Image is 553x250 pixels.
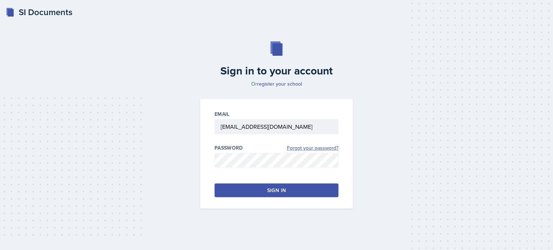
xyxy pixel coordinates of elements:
[196,64,357,77] h2: Sign in to your account
[196,80,357,87] p: Or
[215,183,338,197] button: Sign in
[215,110,230,118] label: Email
[215,144,243,151] label: Password
[287,144,338,152] a: Forgot your password?
[215,119,338,134] input: Email
[257,80,302,87] a: register your school
[267,187,286,194] div: Sign in
[6,6,72,19] a: SI Documents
